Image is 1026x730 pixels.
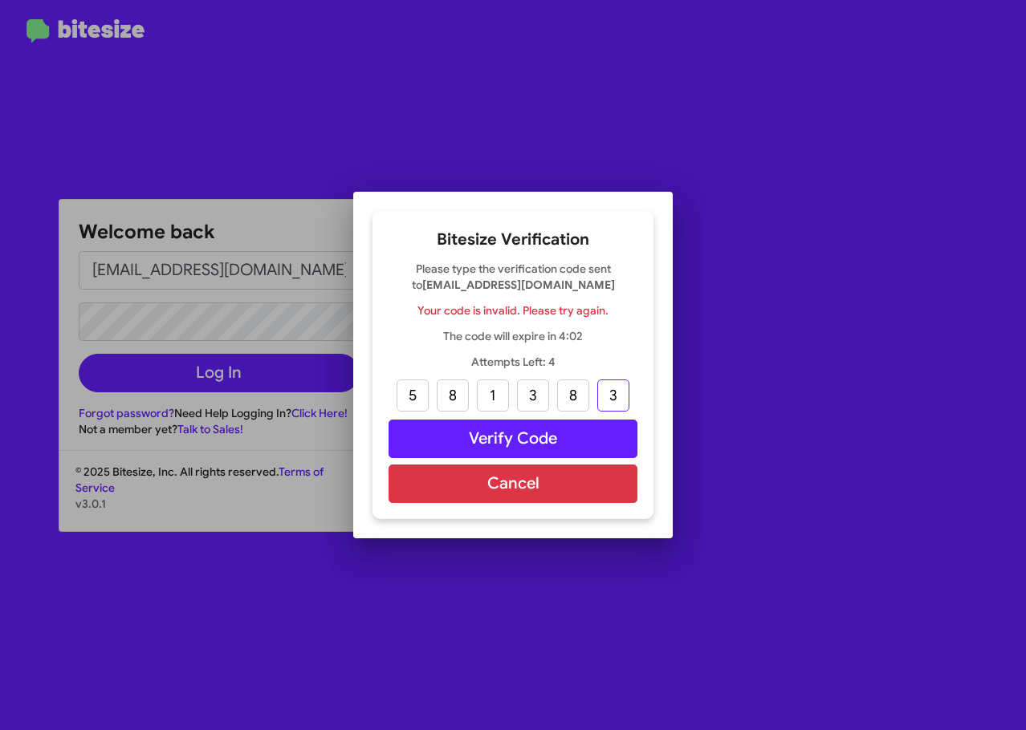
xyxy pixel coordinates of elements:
[422,278,615,292] strong: [EMAIL_ADDRESS][DOMAIN_NAME]
[389,227,637,253] h2: Bitesize Verification
[389,420,637,458] button: Verify Code
[389,464,637,503] button: Cancel
[389,302,637,318] p: Your code is invalid. Please try again.
[389,261,637,293] p: Please type the verification code sent to
[389,354,637,370] p: Attempts Left: 4
[389,328,637,344] p: The code will expire in 4:02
